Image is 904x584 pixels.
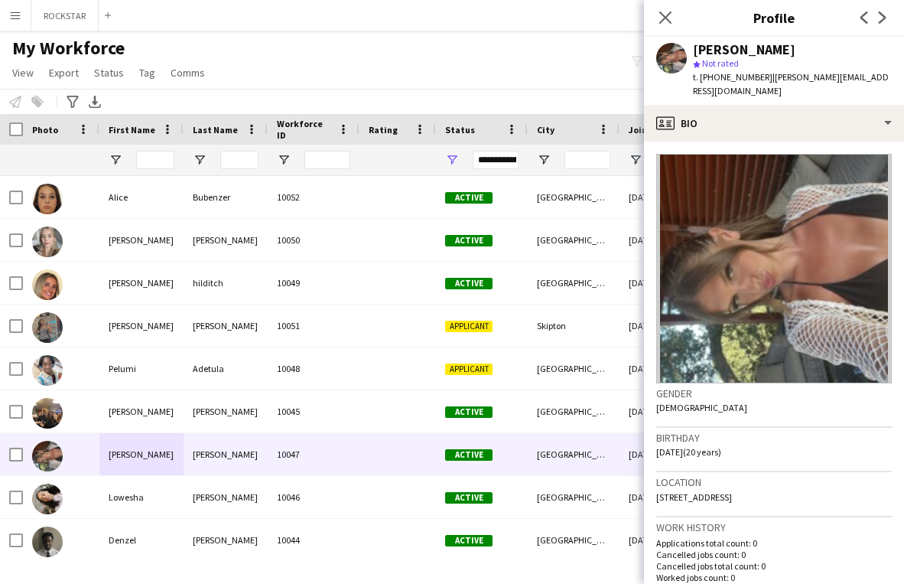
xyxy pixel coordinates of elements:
[445,449,493,461] span: Active
[86,93,104,111] app-action-btn: Export XLSX
[99,219,184,261] div: [PERSON_NAME]
[32,527,63,557] img: Denzel Mungai
[94,66,124,80] span: Status
[99,262,184,304] div: [PERSON_NAME]
[528,519,619,561] div: [GEOGRAPHIC_DATA]
[445,535,493,546] span: Active
[32,124,58,135] span: Photo
[304,151,350,169] input: Workforce ID Filter Input
[99,347,184,390] div: Pelumi
[193,124,238,135] span: Last Name
[184,219,268,261] div: [PERSON_NAME]
[445,364,493,375] span: Applicant
[99,176,184,218] div: Alice
[32,269,63,300] img: jenna hilditch
[445,406,493,418] span: Active
[184,176,268,218] div: Bubenzer
[445,278,493,289] span: Active
[49,66,79,80] span: Export
[693,43,795,57] div: [PERSON_NAME]
[528,347,619,390] div: [GEOGRAPHIC_DATA]
[619,219,711,261] div: [DATE]
[43,63,85,83] a: Export
[528,176,619,218] div: [GEOGRAPHIC_DATA]
[619,519,711,561] div: [DATE]
[193,153,206,167] button: Open Filter Menu
[268,347,359,390] div: 10048
[619,176,711,218] div: [DATE]
[445,153,459,167] button: Open Filter Menu
[184,305,268,347] div: [PERSON_NAME]
[277,118,332,141] span: Workforce ID
[656,154,892,383] img: Crew avatar or photo
[528,390,619,432] div: [GEOGRAPHIC_DATA]
[656,491,732,503] span: [STREET_ADDRESS]
[369,124,398,135] span: Rating
[6,63,40,83] a: View
[184,347,268,390] div: Adetula
[268,262,359,304] div: 10049
[99,476,184,518] div: Lowesha
[12,37,125,60] span: My Workforce
[268,519,359,561] div: 10044
[445,124,475,135] span: Status
[171,66,205,80] span: Comms
[32,227,63,257] img: Clara Stroud
[537,124,554,135] span: City
[619,305,711,347] div: [DATE]
[99,433,184,475] div: [PERSON_NAME]
[184,519,268,561] div: [PERSON_NAME]
[164,63,211,83] a: Comms
[445,192,493,204] span: Active
[445,492,493,504] span: Active
[268,305,359,347] div: 10051
[445,235,493,246] span: Active
[184,476,268,518] div: [PERSON_NAME]
[619,476,711,518] div: [DATE]
[564,151,610,169] input: City Filter Input
[63,93,82,111] app-action-btn: Advanced filters
[656,560,892,572] p: Cancelled jobs total count: 0
[537,153,551,167] button: Open Filter Menu
[12,66,34,80] span: View
[656,549,892,560] p: Cancelled jobs count: 0
[99,305,184,347] div: [PERSON_NAME]
[528,476,619,518] div: [GEOGRAPHIC_DATA]
[32,312,63,343] img: Olivia Mounsey
[702,57,739,69] span: Not rated
[184,433,268,475] div: [PERSON_NAME]
[99,519,184,561] div: Denzel
[656,431,892,445] h3: Birthday
[32,441,63,471] img: Ella Duckett
[268,176,359,218] div: 10052
[268,390,359,432] div: 10045
[693,71,889,96] span: | [PERSON_NAME][EMAIL_ADDRESS][DOMAIN_NAME]
[656,446,721,458] span: [DATE] (20 years)
[656,387,892,400] h3: Gender
[528,262,619,304] div: [GEOGRAPHIC_DATA]
[528,305,619,347] div: Skipton
[656,572,892,583] p: Worked jobs count: 0
[184,262,268,304] div: hilditch
[619,347,711,390] div: [DATE]
[656,520,892,534] h3: Work history
[32,398,63,429] img: Charlie Curtis
[32,184,63,214] img: Alice Bubenzer
[88,63,130,83] a: Status
[268,219,359,261] div: 10050
[528,219,619,261] div: [GEOGRAPHIC_DATA]
[277,153,291,167] button: Open Filter Menu
[99,390,184,432] div: [PERSON_NAME]
[268,433,359,475] div: 10047
[644,8,904,28] h3: Profile
[528,433,619,475] div: [GEOGRAPHIC_DATA]
[139,66,155,80] span: Tag
[32,355,63,386] img: Pelumi Adetula
[644,105,904,142] div: Bio
[31,1,99,31] button: ROCKSTAR
[136,151,174,169] input: First Name Filter Input
[619,433,711,475] div: [DATE]
[656,402,747,413] span: [DEMOGRAPHIC_DATA]
[133,63,161,83] a: Tag
[32,484,63,514] img: Lowesha Jackson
